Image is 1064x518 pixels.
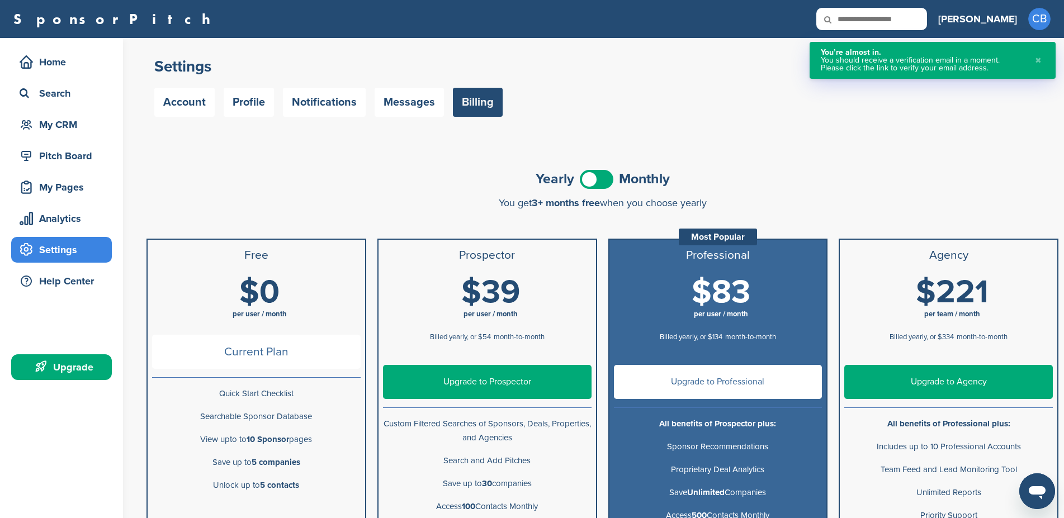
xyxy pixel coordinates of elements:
span: month-to-month [725,332,776,341]
a: Help Center [11,268,112,294]
button: Close [1032,49,1044,72]
h3: Agency [844,249,1053,262]
div: Help Center [17,271,112,291]
div: Analytics [17,208,112,229]
span: per team / month [924,310,980,319]
h2: Settings [154,56,1051,77]
span: Billed yearly, or $54 [430,332,491,341]
b: 10 Sponsor [247,434,289,444]
p: Searchable Sponsor Database [152,410,361,424]
div: Search [17,83,112,103]
p: View upto to pages [152,433,361,446]
a: Notifications [283,88,366,117]
p: Save up to companies [383,477,592,491]
b: All benefits of Prospector plus: [659,419,776,429]
div: Upgrade [17,357,112,377]
a: Settings [11,237,112,263]
span: per user / month [464,310,518,319]
span: $39 [461,273,520,312]
a: Home [11,49,112,75]
a: [PERSON_NAME] [938,7,1017,31]
div: You should receive a verification email in a moment. Please click the link to verify your email a... [821,56,1024,72]
a: Upgrade to Agency [844,365,1053,399]
span: 3+ months free [532,197,600,209]
span: month-to-month [494,332,545,341]
a: Upgrade to Professional [614,365,822,399]
span: $0 [239,273,280,312]
a: Upgrade to Prospector [383,365,592,399]
div: Settings [17,240,112,260]
a: Analytics [11,206,112,231]
div: Pitch Board [17,146,112,166]
a: Pitch Board [11,143,112,169]
div: You’re almost in. [821,49,1024,56]
span: Current Plan [152,335,361,369]
p: Includes up to 10 Professional Accounts [844,440,1053,454]
h3: Professional [614,249,822,262]
a: SponsorPitch [13,12,217,26]
a: Messages [375,88,444,117]
span: Monthly [619,172,670,186]
span: per user / month [694,310,748,319]
span: Billed yearly, or $334 [890,332,954,341]
a: Account [154,88,215,117]
div: My CRM [17,115,112,135]
b: All benefits of Professional plus: [887,419,1010,429]
span: Billed yearly, or $134 [660,332,722,341]
span: $83 [692,273,750,312]
h3: Free [152,249,361,262]
a: Search [11,80,112,106]
div: You get when you choose yearly [146,197,1058,208]
span: per user / month [233,310,287,319]
div: Home [17,52,112,72]
p: Team Feed and Lead Monitoring Tool [844,463,1053,477]
span: $221 [916,273,989,312]
p: Sponsor Recommendations [614,440,822,454]
p: Save up to [152,455,361,469]
a: Billing [453,88,503,117]
p: Search and Add Pitches [383,454,592,468]
div: Most Popular [679,229,757,245]
iframe: Botón para iniciar la ventana de mensajería [1019,473,1055,509]
span: month-to-month [957,332,1008,341]
div: My Pages [17,177,112,197]
p: Proprietary Deal Analytics [614,463,822,477]
h3: [PERSON_NAME] [938,11,1017,27]
span: CB [1028,8,1051,30]
span: Yearly [536,172,574,186]
a: My CRM [11,112,112,137]
a: Profile [224,88,274,117]
h3: Prospector [383,249,592,262]
a: My Pages [11,174,112,200]
a: Upgrade [11,354,112,380]
b: 5 companies [252,457,300,467]
p: Custom Filtered Searches of Sponsors, Deals, Properties, and Agencies [383,417,592,445]
p: Quick Start Checklist [152,387,361,401]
